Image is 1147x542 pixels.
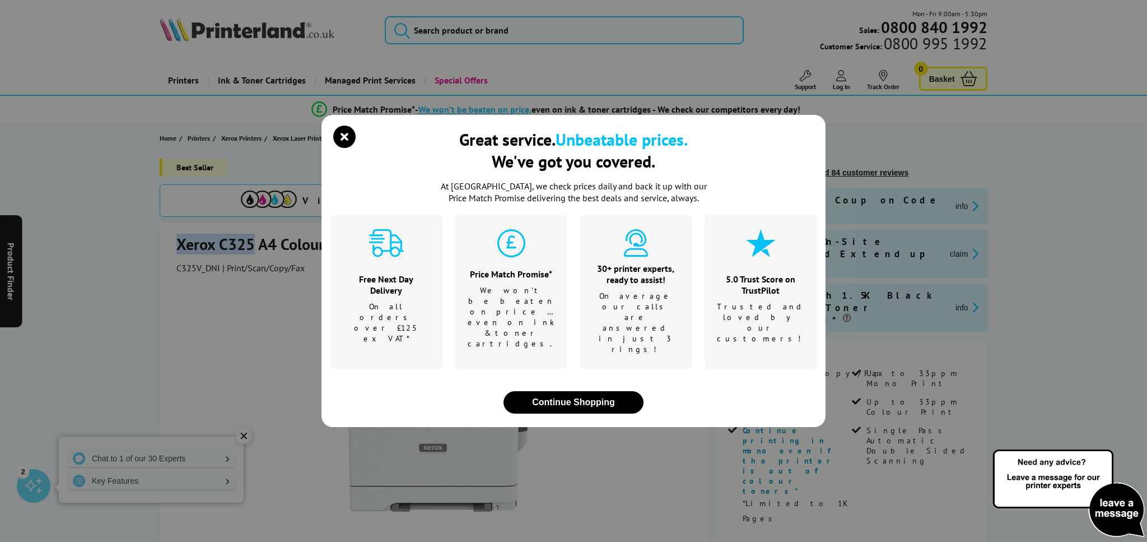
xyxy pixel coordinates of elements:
p: At [GEOGRAPHIC_DATA], we check prices daily and back it up with our Price Match Promise deliverin... [433,180,714,204]
button: close modal [503,391,644,414]
div: Great service. We've got you covered. [459,128,688,172]
p: On all orders over £125 ex VAT* [344,302,428,344]
p: We won't be beaten on price …even on ink & toner cartridges. [468,285,555,349]
div: 30+ printer experts, ready to assist! [594,263,678,285]
p: On average our calls are answered in just 3 rings! [594,291,678,355]
div: Free Next Day Delivery [344,274,428,296]
div: 5.0 Trust Score on TrustPilot [717,274,805,296]
button: close modal [336,128,353,145]
p: Trusted and loved by our customers! [717,302,805,344]
b: Unbeatable prices. [556,128,688,150]
img: Open Live Chat window [990,448,1147,540]
div: Price Match Promise* [468,268,555,280]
